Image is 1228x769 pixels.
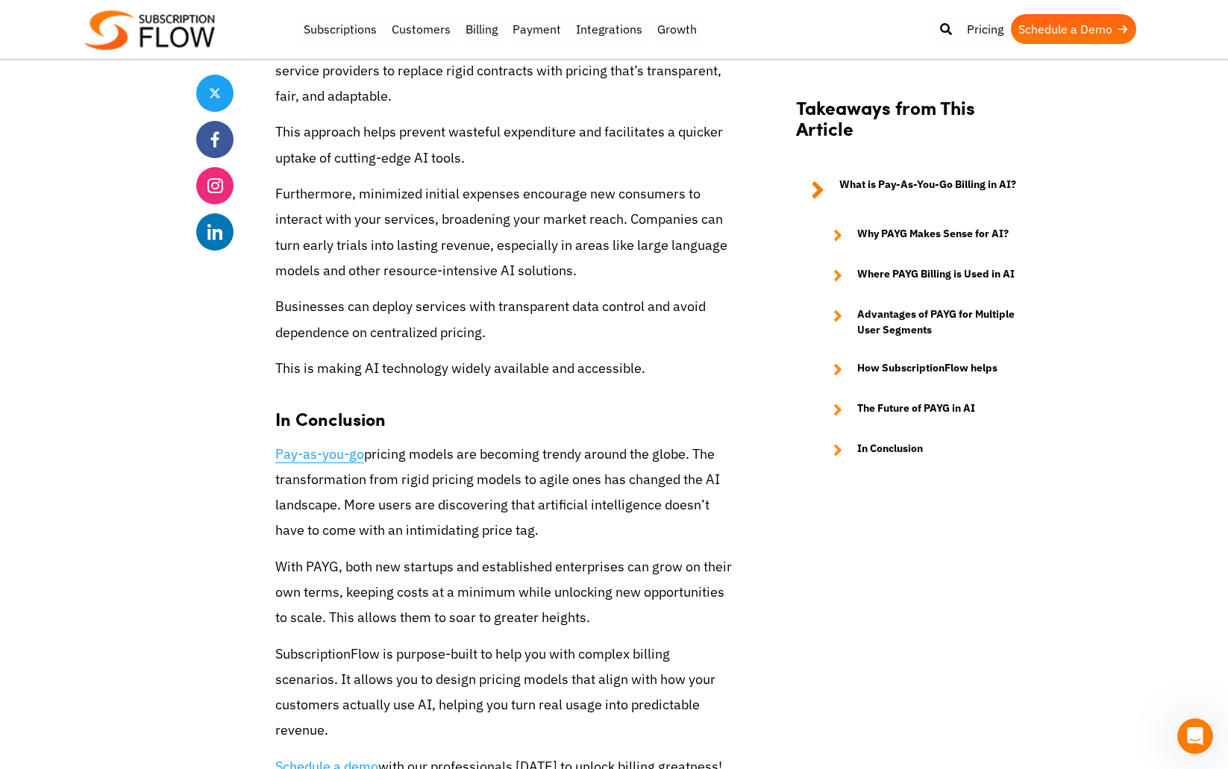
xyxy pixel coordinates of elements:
[275,294,735,345] p: Businesses can deploy services with transparent data control and avoid dependence on centralized ...
[568,14,650,44] a: Integrations
[650,14,704,44] a: Growth
[818,401,1017,418] a: The Future of PAYG in AI
[275,445,364,463] a: Pay-as-you-go
[275,32,735,109] p: As businesses demand greater control over their data, PAYG enables service providers to replace r...
[818,226,1017,244] a: Why PAYG Makes Sense for AI?
[857,360,997,378] strong: How SubscriptionFlow helps
[818,266,1017,284] a: Where PAYG Billing is Used in AI
[275,119,735,170] p: This approach helps prevent wasteful expenditure and facilitates a quicker uptake of cutting-edge...
[1177,718,1213,754] iframe: Intercom live chat
[818,360,1017,378] a: How SubscriptionFlow helps
[857,307,1017,338] strong: Advantages of PAYG for Multiple User Segments
[275,554,735,631] p: With PAYG, both new startups and established enterprises can grow on their own terms, keeping cos...
[839,177,1016,204] strong: What is Pay-As-You-Go Billing in AI?
[818,307,1017,338] a: Advantages of PAYG for Multiple User Segments
[275,641,735,744] p: SubscriptionFlow is purpose-built to help you with complex billing scenarios. It allows you to de...
[857,441,923,459] strong: In Conclusion
[384,14,458,44] a: Customers
[959,14,1011,44] a: Pricing
[275,406,386,431] strong: In Conclusion
[796,96,1017,154] h2: Takeaways from This Article
[296,14,384,44] a: Subscriptions
[857,226,1009,244] strong: Why PAYG Makes Sense for AI?
[458,14,505,44] a: Billing
[857,401,975,418] strong: The Future of PAYG in AI
[1011,14,1136,44] a: Schedule a Demo
[796,177,1017,204] a: What is Pay-As-You-Go Billing in AI?
[275,181,735,283] p: Furthermore, minimized initial expenses encourage new consumers to interact with your services, b...
[84,10,215,50] img: Subscriptionflow
[505,14,568,44] a: Payment
[275,442,735,544] p: pricing models are becoming trendy around the globe. The transformation from rigid pricing models...
[857,266,1015,284] strong: Where PAYG Billing is Used in AI
[275,356,735,381] p: This is making AI technology widely available and accessible.
[818,441,1017,459] a: In Conclusion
